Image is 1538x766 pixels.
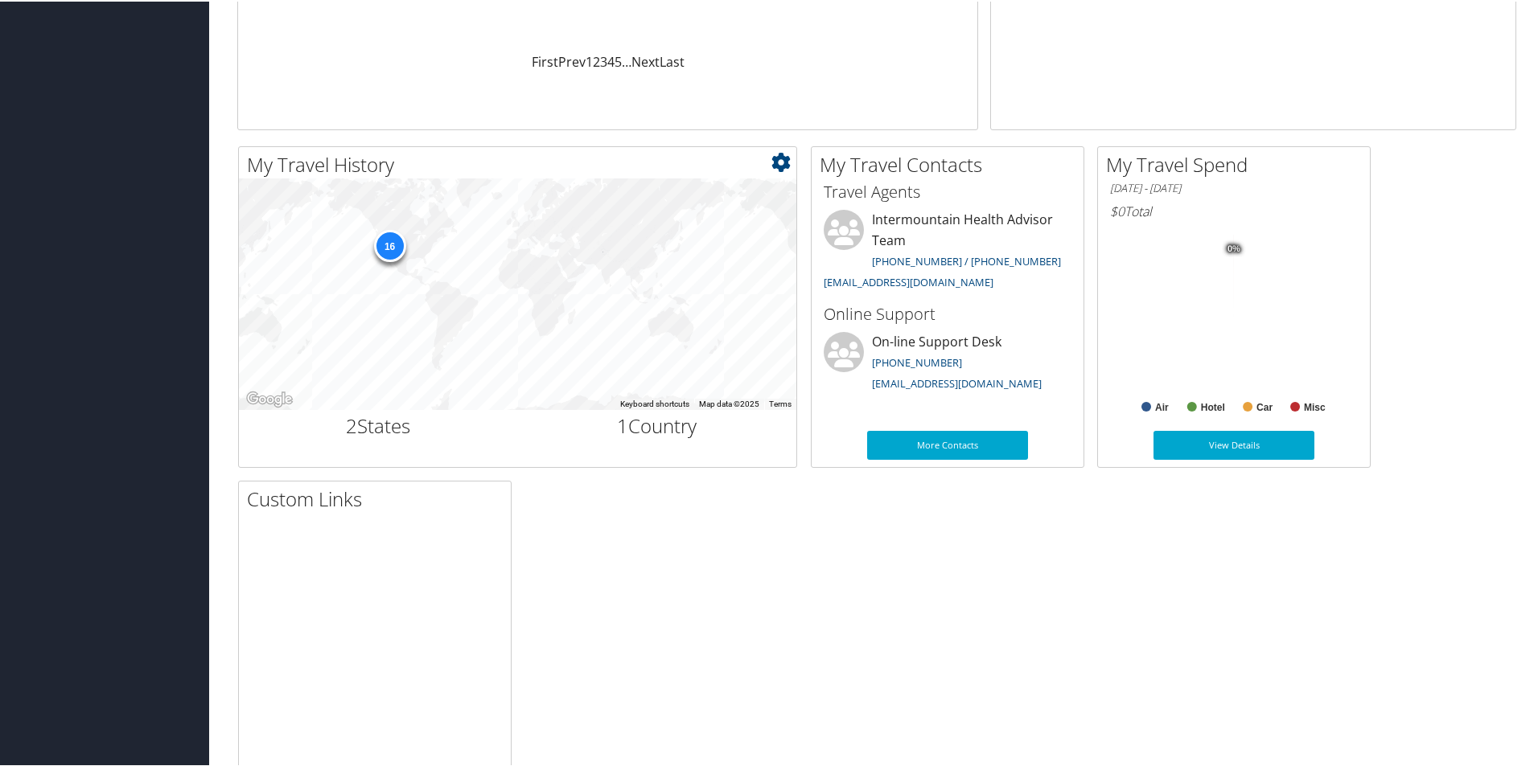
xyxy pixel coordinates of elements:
[824,301,1071,324] h3: Online Support
[247,484,511,511] h2: Custom Links
[617,411,628,437] span: 1
[251,411,506,438] h2: States
[620,397,689,408] button: Keyboard shortcuts
[872,354,962,368] a: [PHONE_NUMBER]
[373,228,405,260] div: 16
[346,411,357,437] span: 2
[593,51,600,69] a: 2
[1106,150,1370,177] h2: My Travel Spend
[1110,201,1358,219] h6: Total
[607,51,615,69] a: 4
[1110,201,1125,219] span: $0
[532,51,558,69] a: First
[247,150,796,177] h2: My Travel History
[816,208,1079,294] li: Intermountain Health Advisor Team
[867,429,1028,458] a: More Contacts
[1155,400,1169,412] text: Air
[1256,400,1273,412] text: Car
[699,398,759,407] span: Map data ©2025
[622,51,631,69] span: …
[769,398,792,407] a: Terms (opens in new tab)
[1153,429,1314,458] a: View Details
[1304,400,1326,412] text: Misc
[558,51,586,69] a: Prev
[824,179,1071,202] h3: Travel Agents
[820,150,1084,177] h2: My Travel Contacts
[631,51,660,69] a: Next
[243,387,296,408] a: Open this area in Google Maps (opens a new window)
[600,51,607,69] a: 3
[1201,400,1225,412] text: Hotel
[1110,179,1358,195] h6: [DATE] - [DATE]
[586,51,593,69] a: 1
[615,51,622,69] a: 5
[243,387,296,408] img: Google
[660,51,685,69] a: Last
[872,375,1042,389] a: [EMAIL_ADDRESS][DOMAIN_NAME]
[1228,243,1240,252] tspan: 0%
[872,252,1061,267] a: [PHONE_NUMBER] / [PHONE_NUMBER]
[824,273,993,288] a: [EMAIL_ADDRESS][DOMAIN_NAME]
[816,330,1079,396] li: On-line Support Desk
[530,411,785,438] h2: Country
